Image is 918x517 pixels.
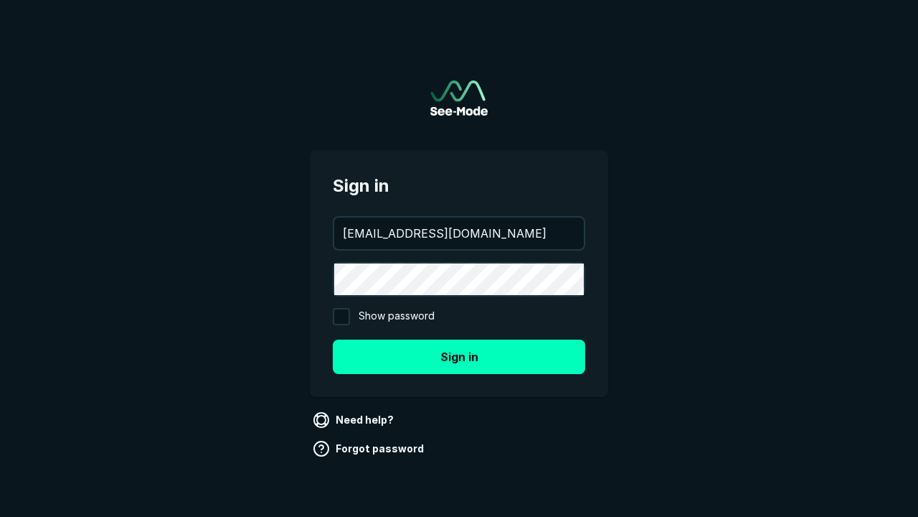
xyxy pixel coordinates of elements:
[334,218,584,249] input: your@email.com
[310,409,399,432] a: Need help?
[430,80,488,116] img: See-Mode Logo
[310,437,430,460] a: Forgot password
[333,173,585,199] span: Sign in
[359,308,435,325] span: Show password
[430,80,488,116] a: Go to sign in
[333,340,585,374] button: Sign in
